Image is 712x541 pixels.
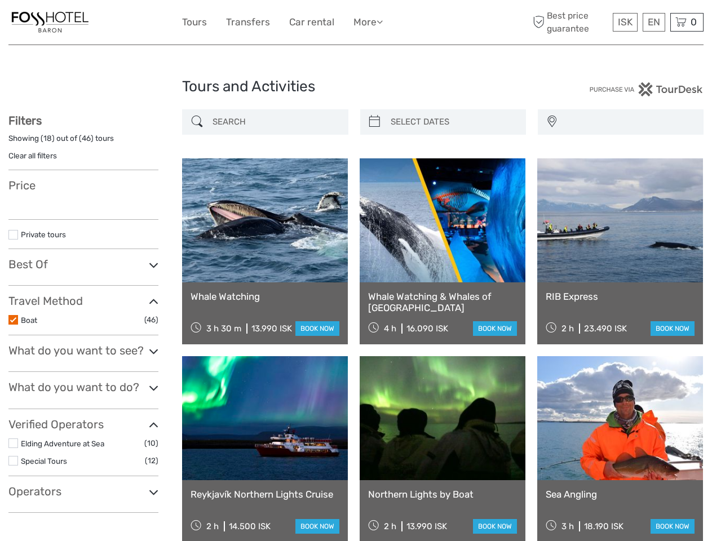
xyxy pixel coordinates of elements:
[206,521,219,531] span: 2 h
[618,16,633,28] span: ISK
[406,323,448,334] div: 16.090 ISK
[386,112,520,132] input: SELECT DATES
[368,489,517,500] a: Northern Lights by Boat
[229,521,271,531] div: 14.500 ISK
[21,316,37,325] a: Boat
[643,13,665,32] div: EN
[191,489,339,500] a: Reykjavík Northern Lights Cruise
[144,313,158,326] span: (46)
[191,291,339,302] a: Whale Watching
[226,14,270,30] a: Transfers
[584,521,623,531] div: 18.190 ISK
[82,133,91,144] label: 46
[21,456,67,465] a: Special Tours
[651,519,695,534] a: book now
[21,439,104,448] a: Elding Adventure at Sea
[8,344,158,357] h3: What do you want to see?
[145,454,158,467] span: (12)
[561,323,574,334] span: 2 h
[368,291,517,314] a: Whale Watching & Whales of [GEOGRAPHIC_DATA]
[546,291,695,302] a: RIB Express
[182,78,530,96] h1: Tours and Activities
[8,294,158,308] h3: Travel Method
[473,321,517,336] a: book now
[144,437,158,450] span: (10)
[8,179,158,192] h3: Price
[8,133,158,150] div: Showing ( ) out of ( ) tours
[384,521,396,531] span: 2 h
[208,112,342,132] input: SEARCH
[8,418,158,431] h3: Verified Operators
[406,521,447,531] div: 13.990 ISK
[289,14,334,30] a: Car rental
[353,14,383,30] a: More
[546,489,695,500] a: Sea Angling
[295,321,339,336] a: book now
[584,323,627,334] div: 23.490 ISK
[251,323,292,334] div: 13.990 ISK
[530,10,610,34] span: Best price guarantee
[8,151,57,160] a: Clear all filters
[8,114,42,127] strong: Filters
[8,485,158,498] h3: Operators
[589,82,704,96] img: PurchaseViaTourDesk.png
[689,16,698,28] span: 0
[206,323,241,334] span: 3 h 30 m
[182,14,207,30] a: Tours
[8,380,158,394] h3: What do you want to do?
[384,323,396,334] span: 4 h
[651,321,695,336] a: book now
[43,133,52,144] label: 18
[561,521,574,531] span: 3 h
[473,519,517,534] a: book now
[8,8,92,36] img: 1355-f22f4eb0-fb05-4a92-9bea-b034c25151e6_logo_small.jpg
[21,230,66,239] a: Private tours
[295,519,339,534] a: book now
[8,258,158,271] h3: Best Of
